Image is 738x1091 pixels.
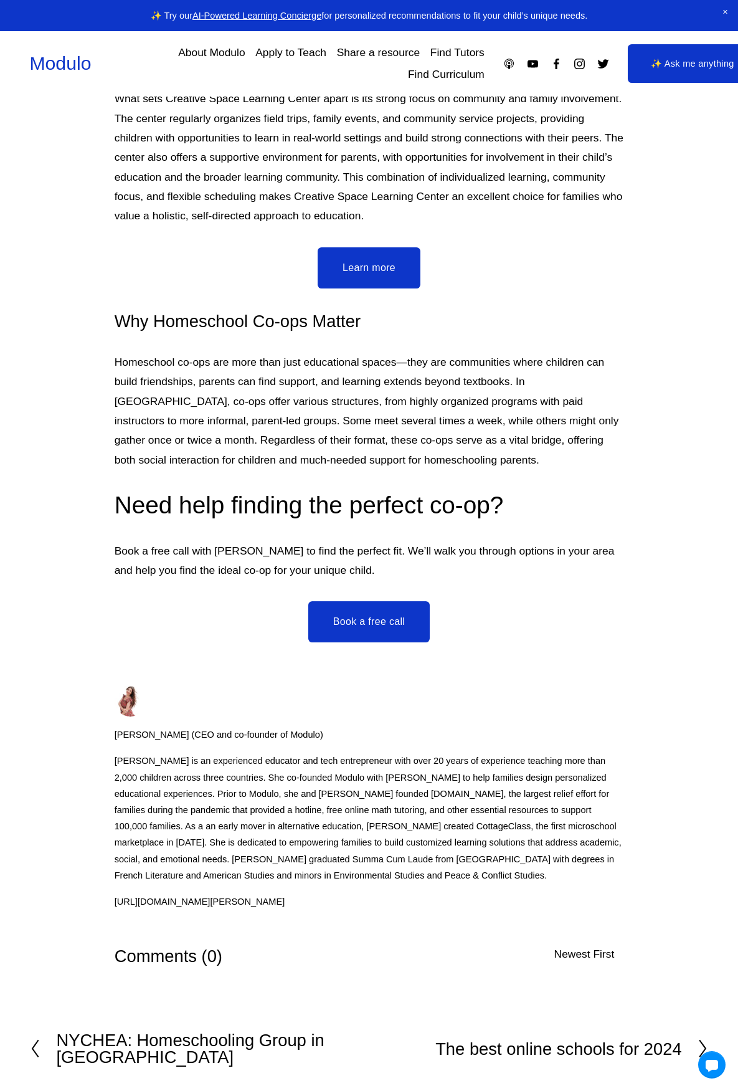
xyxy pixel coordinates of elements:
p: Homeschool co-ops are more than just educational spaces—they are communities where children can b... [115,353,624,470]
a: Find Curriculum [408,64,485,85]
a: Learn more [318,247,420,288]
a: Twitter [597,57,610,70]
h3: Why Homeschool Co-ops Matter [115,310,624,333]
p: Book a free call with [PERSON_NAME] to find the perfect fit. We’ll walk you through options in yo... [115,541,624,581]
h2: The best online schools for 2024 [435,1041,681,1057]
h2: Need help finding the perfect co-op? [115,490,624,522]
a: Apple Podcasts [503,57,516,70]
a: Modulo [29,53,91,74]
a: Facebook [550,57,563,70]
p: What sets Creative Space Learning Center apart is its strong focus on community and family involv... [115,89,624,226]
a: [PERSON_NAME] (CEO and co-founder of Modulo) [115,675,323,743]
span: [PERSON_NAME] (CEO and co-founder of Modulo) [115,727,323,743]
a: YouTube [526,57,539,70]
a: Find Tutors [430,42,485,64]
a: AI-Powered Learning Concierge [192,11,321,21]
a: NYCHEA: Homeschooling Group in [GEOGRAPHIC_DATA] [29,1032,369,1066]
p: [PERSON_NAME] is an experienced educator and tech entrepreneur with over 20 years of experience t... [115,753,624,884]
a: About Modulo [178,42,245,64]
span: Comments (0) [115,946,222,966]
span: Newest First [554,948,615,960]
a: Apply to Teach [255,42,326,64]
h2: NYCHEA: Homeschooling Group in [GEOGRAPHIC_DATA] [56,1032,369,1066]
a: Share a resource [337,42,420,64]
a: [URL][DOMAIN_NAME][PERSON_NAME] [115,893,285,910]
a: The best online schools for 2024 [435,1032,708,1066]
a: Book a free call [308,601,430,642]
a: Instagram [573,57,586,70]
